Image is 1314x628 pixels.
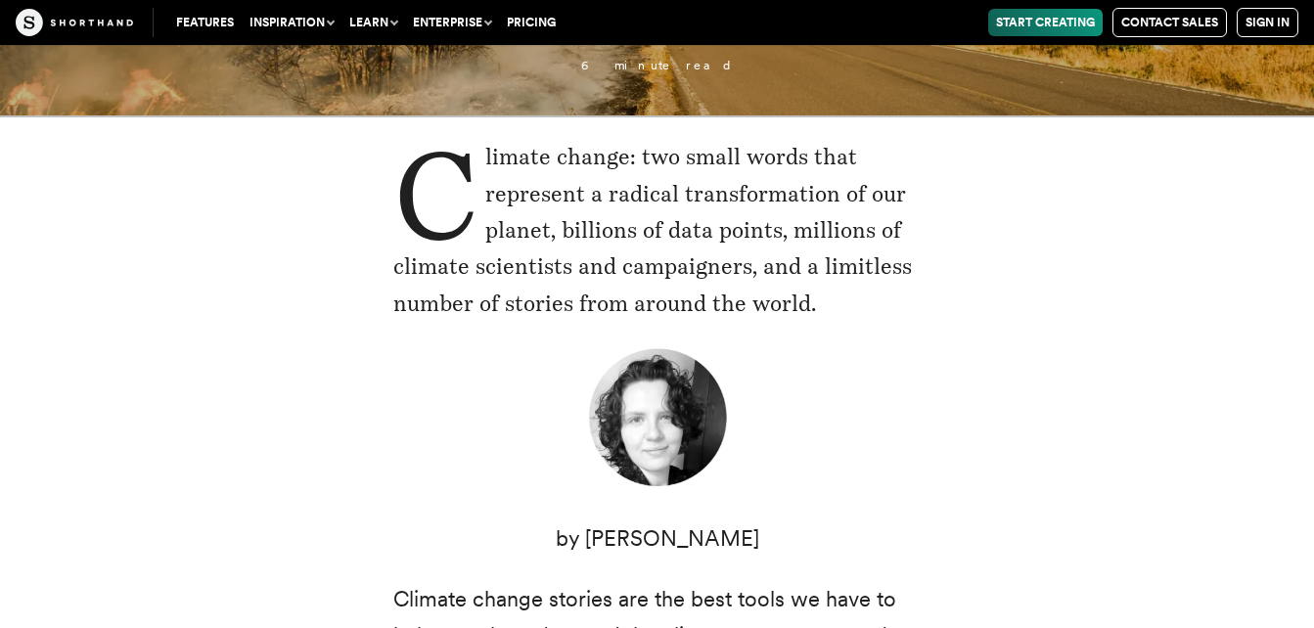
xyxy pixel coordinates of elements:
[16,9,133,36] img: The Craft
[242,9,341,36] button: Inspiration
[1112,8,1227,37] a: Contact Sales
[988,9,1103,36] a: Start Creating
[341,9,405,36] button: Learn
[405,9,499,36] button: Enterprise
[499,9,564,36] a: Pricing
[168,9,242,36] a: Features
[204,59,1111,72] p: 6 minute read
[393,520,922,557] p: by [PERSON_NAME]
[1237,8,1298,37] a: Sign in
[393,139,922,322] p: Climate change: two small words that represent a radical transformation of our planet, billions o...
